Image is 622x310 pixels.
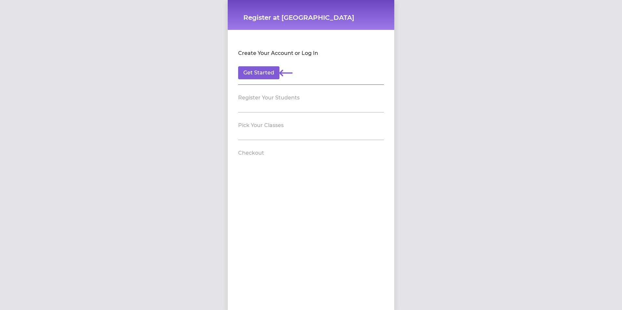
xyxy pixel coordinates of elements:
h2: Create Your Account or Log In [238,49,318,57]
h1: Register at [GEOGRAPHIC_DATA] [243,13,379,22]
button: Get Started [238,66,279,79]
h2: Pick Your Classes [238,122,284,129]
h2: Register Your Students [238,94,300,102]
h2: Checkout [238,149,264,157]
